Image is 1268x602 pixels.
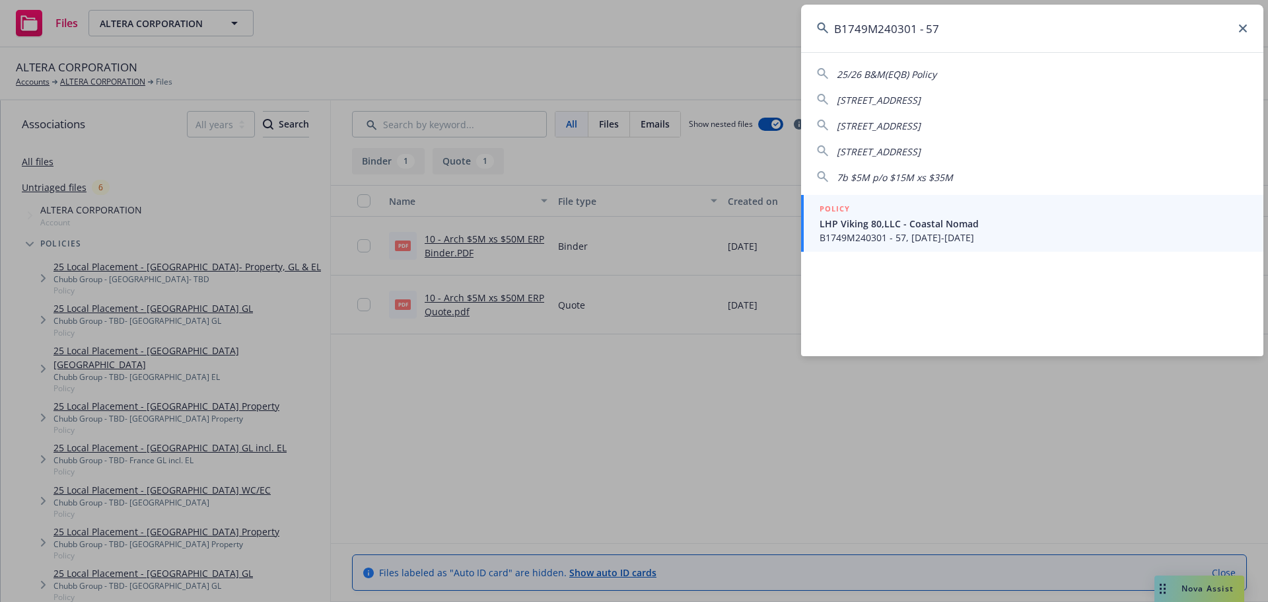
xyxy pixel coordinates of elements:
[837,94,921,106] span: [STREET_ADDRESS]
[801,5,1263,52] input: Search...
[801,195,1263,252] a: POLICYLHP Viking 80,LLC - Coastal NomadB1749M240301 - 57, [DATE]-[DATE]
[820,202,850,215] h5: POLICY
[820,217,1248,231] span: LHP Viking 80,LLC - Coastal Nomad
[820,231,1248,245] span: B1749M240301 - 57, [DATE]-[DATE]
[837,171,953,184] span: 7b $5M p/o $15M xs $35M
[837,145,921,158] span: [STREET_ADDRESS]
[837,68,936,81] span: 25/26 B&M(EQB) Policy
[837,120,921,132] span: [STREET_ADDRESS]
